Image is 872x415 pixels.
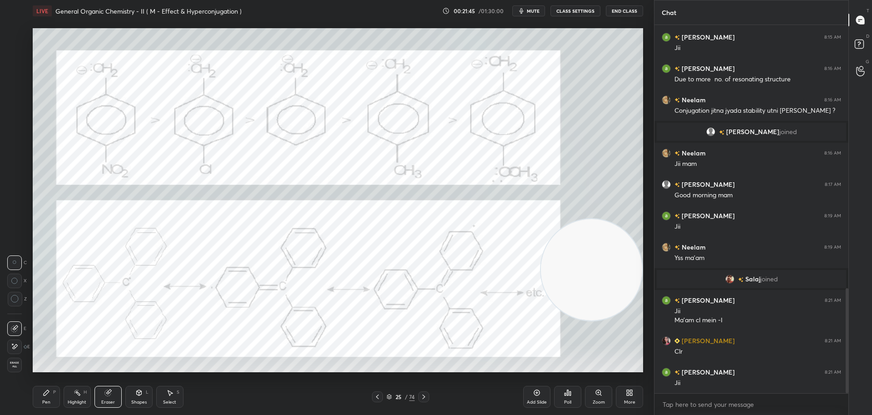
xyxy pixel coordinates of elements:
[674,298,680,303] img: no-rating-badge.077c3623.svg
[7,274,27,288] div: X
[674,151,680,156] img: no-rating-badge.077c3623.svg
[674,222,841,231] div: Jii
[825,182,841,187] div: 8:17 AM
[738,277,743,282] img: no-rating-badge.077c3623.svg
[42,400,50,405] div: Pen
[674,379,841,388] div: Jii
[674,106,841,115] div: Conjugation jitna jyada stability utni [PERSON_NAME] ?
[654,0,684,25] p: Chat
[527,400,547,405] div: Add Slide
[674,75,841,84] div: Due to more no. of resonating structure
[131,400,147,405] div: Shapes
[680,32,735,42] h6: [PERSON_NAME]
[674,370,680,375] img: no-rating-badge.077c3623.svg
[824,97,841,103] div: 8:16 AM
[680,367,735,377] h6: [PERSON_NAME]
[824,150,841,156] div: 8:16 AM
[7,255,27,270] div: C
[564,400,571,405] div: Poll
[593,400,605,405] div: Zoom
[84,390,87,395] div: H
[55,7,242,15] h4: General Organic Chemistry - II ( M - Effect & Hyperconjugation )
[146,390,149,395] div: L
[527,8,540,14] span: mute
[101,400,115,405] div: Eraser
[726,128,779,135] span: [PERSON_NAME]
[706,127,715,136] img: default.png
[662,95,671,105] img: 3ba5f3331d8f441b9759f01e6fcbb600.jpg
[33,5,52,16] div: LIVE
[825,338,841,344] div: 8:21 AM
[550,5,600,16] button: CLASS SETTINGS
[674,44,841,53] div: Jii
[674,182,680,187] img: no-rating-badge.077c3623.svg
[662,33,671,42] img: 5b4346759121459092d585ae8ee704c0.67735597_3
[760,275,778,283] span: joined
[680,64,735,73] h6: [PERSON_NAME]
[824,213,841,219] div: 8:19 AM
[680,95,706,105] h6: Neelam
[662,211,671,220] img: 5b4346759121459092d585ae8ee704c0.67735597_3
[405,394,407,400] div: /
[662,243,671,252] img: 3ba5f3331d8f441b9759f01e6fcbb600.jpg
[824,66,841,71] div: 8:16 AM
[719,130,724,135] img: no-rating-badge.077c3623.svg
[825,370,841,375] div: 8:21 AM
[662,64,671,73] img: 5b4346759121459092d585ae8ee704c0.67735597_3
[68,400,86,405] div: Highlight
[662,149,671,158] img: 3ba5f3331d8f441b9759f01e6fcbb600.jpg
[680,211,735,220] h6: [PERSON_NAME]
[674,347,841,356] div: Clr
[867,7,869,14] p: T
[674,191,841,200] div: Good morning mam
[824,35,841,40] div: 8:15 AM
[674,66,680,71] img: no-rating-badge.077c3623.svg
[824,245,841,250] div: 8:19 AM
[409,393,415,401] div: 74
[8,361,21,368] span: Erase all
[662,180,671,189] img: default.png
[606,5,643,16] button: End Class
[680,336,735,345] h6: [PERSON_NAME]
[674,338,680,344] img: Learner_Badge_beginner_1_8b307cf2a0.svg
[674,254,841,263] div: Yss ma'am
[779,128,797,135] span: joined
[745,275,760,283] span: Salaj
[662,336,671,345] img: ce0426a169864446bd6853749d8f354f.jpg
[674,245,680,250] img: no-rating-badge.077c3623.svg
[680,180,735,189] h6: [PERSON_NAME]
[680,295,735,305] h6: [PERSON_NAME]
[680,242,706,252] h6: Neelam
[7,321,26,336] div: E
[7,292,27,306] div: Z
[674,160,841,169] div: Jii mam
[177,390,179,395] div: S
[624,400,635,405] div: More
[512,5,545,16] button: mute
[825,298,841,303] div: 8:21 AM
[674,214,680,219] img: no-rating-badge.077c3623.svg
[662,368,671,377] img: 5b4346759121459092d585ae8ee704c0.67735597_3
[866,33,869,40] p: D
[662,296,671,305] img: 5b4346759121459092d585ae8ee704c0.67735597_3
[654,25,848,393] div: grid
[866,58,869,65] p: G
[674,98,680,103] img: no-rating-badge.077c3623.svg
[725,275,734,284] img: da94d131f0764bb8950caa53d2eb7133.jpg
[680,148,706,158] h6: Neelam
[674,35,680,40] img: no-rating-badge.077c3623.svg
[394,394,403,400] div: 25
[674,316,841,325] div: Ma'am cl mein -I
[7,340,30,354] div: E
[163,400,176,405] div: Select
[53,390,56,395] div: P
[674,307,841,316] div: Jii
